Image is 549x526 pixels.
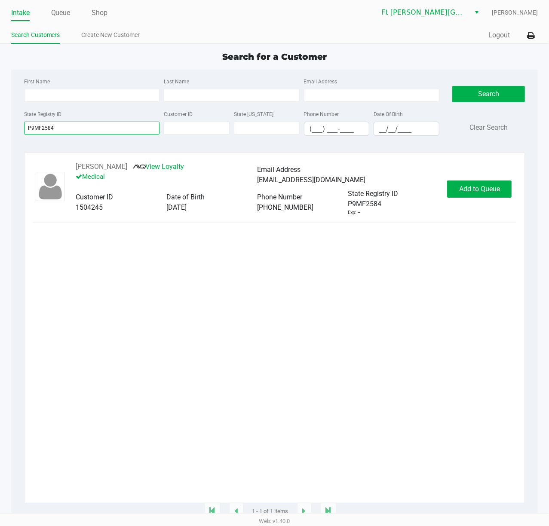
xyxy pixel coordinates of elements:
[76,193,113,201] span: Customer ID
[452,86,525,102] button: Search
[304,122,369,135] input: Format: (999) 999-9999
[258,203,314,211] span: [PHONE_NUMBER]
[252,507,288,516] span: 1 - 1 of 1 items
[76,203,103,211] span: 1504245
[469,122,508,133] button: Clear Search
[24,110,62,118] label: State Registry ID
[374,122,439,135] input: Format: MM/DD/YYYY
[234,110,273,118] label: State [US_STATE]
[304,110,339,118] label: Phone Number
[24,78,50,86] label: First Name
[374,110,403,118] label: Date Of Birth
[82,30,140,40] a: Create New Customer
[381,7,465,18] span: Ft [PERSON_NAME][GEOGRAPHIC_DATA]
[492,8,538,17] span: [PERSON_NAME]
[229,503,244,520] app-submit-button: Previous
[304,78,337,86] label: Email Address
[488,30,510,40] button: Logout
[11,7,30,19] a: Intake
[167,203,187,211] span: [DATE]
[11,30,60,40] a: Search Customers
[222,52,327,62] span: Search for a Customer
[348,190,398,198] span: State Registry ID
[76,162,128,172] button: See customer info
[459,185,500,193] span: Add to Queue
[258,193,303,201] span: Phone Number
[167,193,205,201] span: Date of Birth
[76,172,258,182] p: Medical
[133,162,184,171] a: View Loyalty
[51,7,71,19] a: Queue
[164,78,189,86] label: Last Name
[297,503,312,520] app-submit-button: Next
[348,209,360,217] div: Exp: --
[259,518,290,524] span: Web: v1.40.0
[348,199,381,209] span: P9MF2584
[258,176,366,184] span: [EMAIL_ADDRESS][DOMAIN_NAME]
[92,7,108,19] a: Shop
[374,122,439,136] kendo-maskedtextbox: Format: MM/DD/YYYY
[258,165,301,174] span: Email Address
[320,503,337,520] app-submit-button: Move to last page
[304,122,370,136] kendo-maskedtextbox: Format: (999) 999-9999
[470,5,483,20] button: Select
[447,180,512,198] button: Add to Queue
[204,503,221,520] app-submit-button: Move to first page
[164,110,193,118] label: Customer ID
